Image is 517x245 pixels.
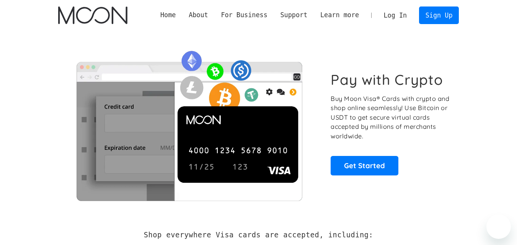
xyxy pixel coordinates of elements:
a: Sign Up [419,6,459,24]
a: home [58,6,127,24]
a: Get Started [331,156,398,175]
div: For Business [221,10,267,20]
a: Log In [377,7,413,24]
img: Moon Logo [58,6,127,24]
div: Support [280,10,307,20]
div: About [182,10,214,20]
a: Home [154,10,182,20]
p: Buy Moon Visa® Cards with crypto and shop online seamlessly! Use Bitcoin or USDT to get secure vi... [331,94,450,141]
div: Support [274,10,314,20]
div: For Business [215,10,274,20]
div: Learn more [314,10,365,20]
div: About [189,10,208,20]
h2: Shop everywhere Visa cards are accepted, including: [144,231,373,239]
img: Moon Cards let you spend your crypto anywhere Visa is accepted. [58,45,320,201]
h1: Pay with Crypto [331,71,443,88]
iframe: Button to launch messaging window [486,214,511,239]
div: Learn more [320,10,359,20]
